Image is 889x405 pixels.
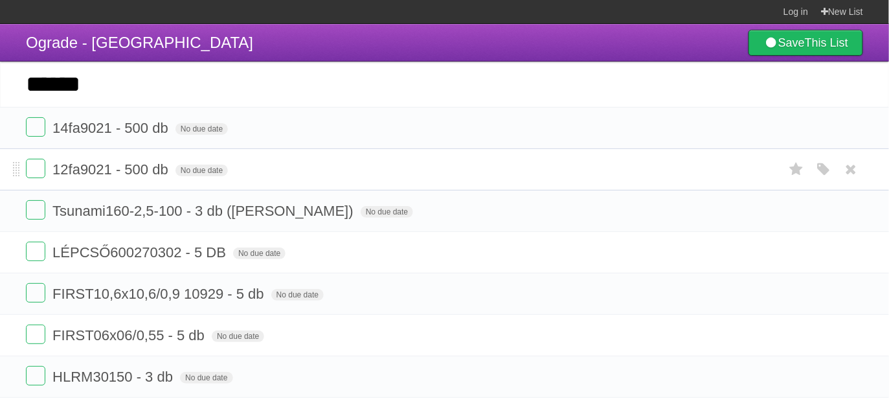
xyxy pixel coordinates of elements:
[175,165,228,176] span: No due date
[784,159,809,180] label: Star task
[361,206,413,218] span: No due date
[26,283,45,303] label: Done
[52,244,229,260] span: LÉPCSŐ600270302 - 5 DB
[52,203,357,219] span: Tsunami160-2,5-100 - 3 db ([PERSON_NAME])
[26,159,45,178] label: Done
[26,366,45,386] label: Done
[271,289,324,301] span: No due date
[175,123,228,135] span: No due date
[52,286,267,302] span: FIRST10,6x10,6/0,9 10929 - 5 db
[26,200,45,220] label: Done
[26,34,253,51] span: Ograde - [GEOGRAPHIC_DATA]
[26,325,45,344] label: Done
[212,330,264,342] span: No due date
[180,372,232,384] span: No due date
[52,327,208,343] span: FIRST06x06/0,55 - 5 db
[52,120,172,136] span: 14fa9021 - 500 db
[748,30,863,56] a: SaveThis List
[52,161,172,178] span: 12fa9021 - 500 db
[26,242,45,261] label: Done
[52,369,176,385] span: HLRM30150 - 3 db
[26,117,45,137] label: Done
[233,248,286,259] span: No due date
[805,36,848,49] b: This List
